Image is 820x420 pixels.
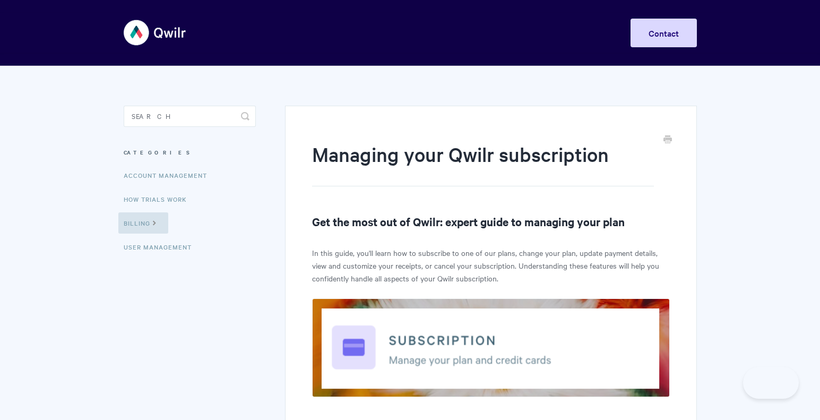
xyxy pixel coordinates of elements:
[124,188,195,210] a: How Trials Work
[631,19,697,47] a: Contact
[312,141,653,186] h1: Managing your Qwilr subscription
[124,165,215,186] a: Account Management
[312,298,669,397] img: file-4sbU5e31Hi.png
[124,106,256,127] input: Search
[124,13,187,53] img: Qwilr Help Center
[312,246,669,285] p: In this guide, you'll learn how to subscribe to one of our plans, change your plan, update paymen...
[124,236,200,258] a: User Management
[118,212,168,234] a: Billing
[312,214,625,229] strong: Get the most out of Qwilr: expert guide to managing your plan
[663,134,672,146] a: Print this Article
[743,367,799,399] iframe: Toggle Customer Support
[124,143,256,162] h3: Categories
